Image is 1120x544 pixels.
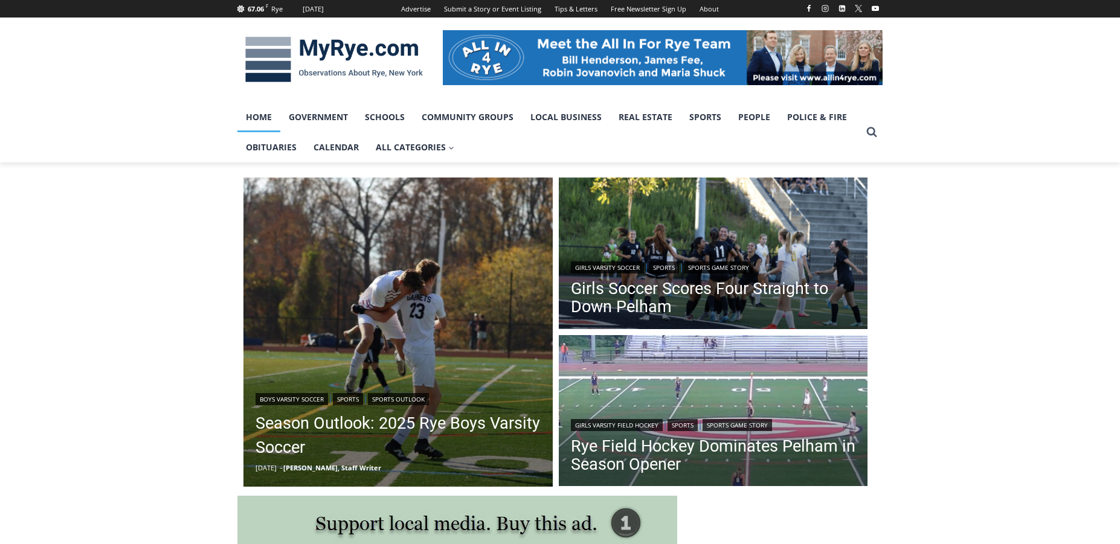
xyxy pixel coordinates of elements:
a: All Categories [367,132,463,162]
div: | | [571,417,856,431]
img: (PHOTO: Alex van der Voort and Lex Cox of Rye Boys Varsity Soccer on Thursday, October 31, 2024 f... [243,178,553,487]
div: | | [256,391,541,405]
a: Sports [681,102,730,132]
a: Sports Game Story [684,261,753,274]
a: Sports [668,419,698,431]
a: Read More Season Outlook: 2025 Rye Boys Varsity Soccer [243,178,553,487]
a: Sports Outlook [368,393,429,405]
a: Real Estate [610,102,681,132]
a: Season Outlook: 2025 Rye Boys Varsity Soccer [256,411,541,459]
div: Rye [271,4,283,14]
img: MyRye.com [237,28,431,91]
a: Girls Varsity Soccer [571,261,644,274]
a: Read More Girls Soccer Scores Four Straight to Down Pelham [559,178,868,332]
img: All in for Rye [443,30,883,85]
a: Girls Varsity Field Hockey [571,419,663,431]
a: Read More Rye Field Hockey Dominates Pelham in Season Opener [559,335,868,490]
a: Police & Fire [779,102,855,132]
a: Sports [649,261,679,274]
img: (PHOTO: Rye Girls Soccer's Samantha Yeh scores a goal in her team's 4-1 victory over Pelham on Se... [559,178,868,332]
div: [DATE] [303,4,324,14]
a: People [730,102,779,132]
a: Calendar [305,132,367,162]
a: Sports [333,393,363,405]
a: Boys Varsity Soccer [256,393,328,405]
span: F [266,2,268,9]
a: Government [280,102,356,132]
a: [PERSON_NAME], Staff Writer [283,463,381,472]
nav: Primary Navigation [237,102,861,163]
a: Facebook [802,1,816,16]
a: Local Business [522,102,610,132]
span: – [280,463,283,472]
a: Schools [356,102,413,132]
a: Linkedin [835,1,849,16]
span: 67.06 [248,4,264,13]
a: YouTube [868,1,883,16]
button: View Search Form [861,121,883,143]
a: Girls Soccer Scores Four Straight to Down Pelham [571,280,856,316]
span: All Categories [376,141,454,154]
a: Sports Game Story [703,419,772,431]
a: Rye Field Hockey Dominates Pelham in Season Opener [571,437,856,473]
a: Home [237,102,280,132]
a: Instagram [818,1,832,16]
img: (PHOTO: The Rye Girls Field Hockey Team defeated Pelham 3-0 on Tuesday to move to 3-0 in 2024.) [559,335,868,490]
time: [DATE] [256,463,277,472]
a: X [851,1,866,16]
a: Community Groups [413,102,522,132]
div: | | [571,259,856,274]
a: Obituaries [237,132,305,162]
